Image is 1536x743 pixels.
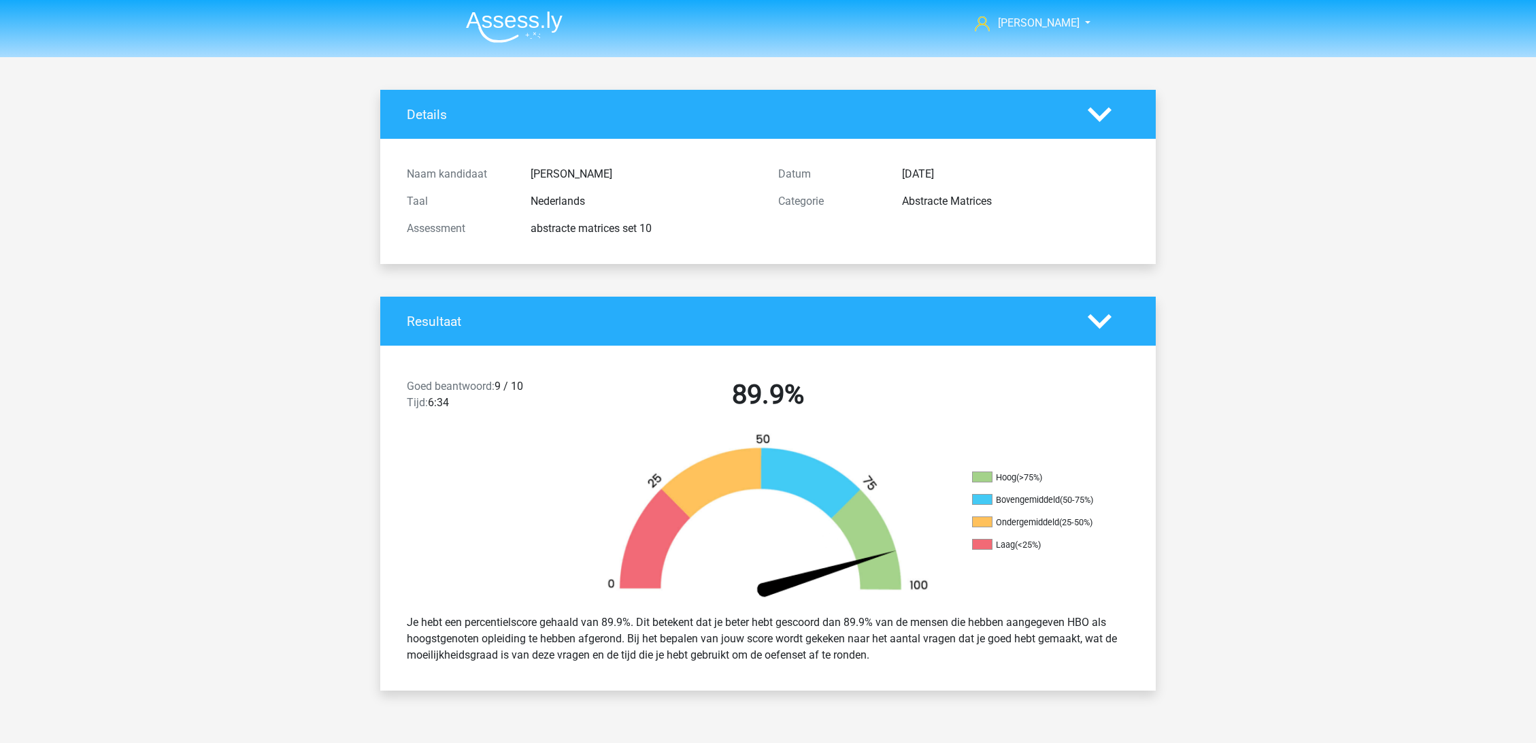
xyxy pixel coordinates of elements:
div: (25-50%) [1059,517,1092,527]
img: Assessly [466,11,563,43]
a: [PERSON_NAME] [969,15,1081,31]
span: [PERSON_NAME] [998,16,1080,29]
span: Tijd: [407,396,428,409]
li: Laag [972,539,1108,551]
div: Je hebt een percentielscore gehaald van 89.9%. Dit betekent dat je beter hebt gescoord dan 89.9% ... [397,609,1139,669]
li: Ondergemiddeld [972,516,1108,529]
div: Assessment [397,220,520,237]
div: Nederlands [520,193,768,210]
li: Bovengemiddeld [972,494,1108,506]
div: Datum [768,166,892,182]
div: Naam kandidaat [397,166,520,182]
div: 9 / 10 6:34 [397,378,582,416]
div: [DATE] [892,166,1139,182]
div: (50-75%) [1060,495,1093,505]
div: Taal [397,193,520,210]
div: abstracte matrices set 10 [520,220,768,237]
img: 90.da62de00dc71.png [584,433,952,604]
h2: 89.9% [592,378,944,411]
div: (<25%) [1015,540,1041,550]
h4: Resultaat [407,314,1067,329]
div: Abstracte Matrices [892,193,1139,210]
div: Categorie [768,193,892,210]
h4: Details [407,107,1067,122]
li: Hoog [972,472,1108,484]
div: [PERSON_NAME] [520,166,768,182]
div: (>75%) [1016,472,1042,482]
span: Goed beantwoord: [407,380,495,393]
